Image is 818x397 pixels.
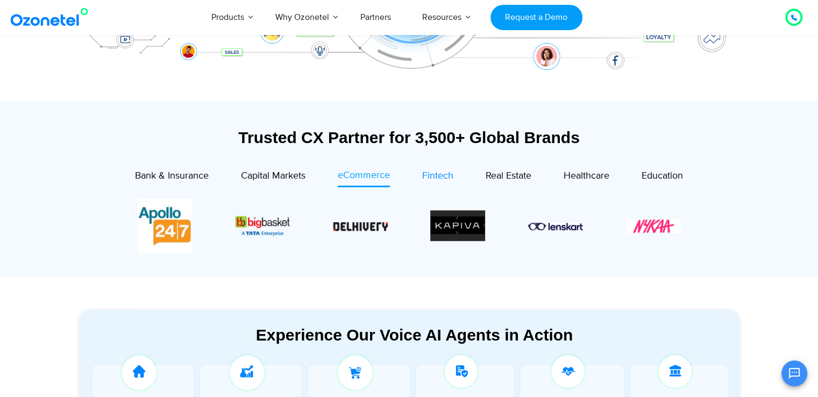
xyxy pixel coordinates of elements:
[422,170,453,182] span: Fintech
[564,170,609,182] span: Healthcare
[79,128,740,147] div: Trusted CX Partner for 3,500+ Global Brands
[422,168,453,187] a: Fintech
[241,168,305,187] a: Capital Markets
[486,168,531,187] a: Real Estate
[241,170,305,182] span: Capital Markets
[338,169,390,181] span: eCommerce
[138,198,681,253] div: Image Carousel
[135,168,209,187] a: Bank & Insurance
[486,170,531,182] span: Real Estate
[89,325,740,344] div: Experience Our Voice AI Agents in Action
[564,168,609,187] a: Healthcare
[642,168,683,187] a: Education
[135,170,209,182] span: Bank & Insurance
[781,360,807,386] button: Open chat
[338,168,390,187] a: eCommerce
[490,5,582,30] a: Request a Demo
[642,170,683,182] span: Education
